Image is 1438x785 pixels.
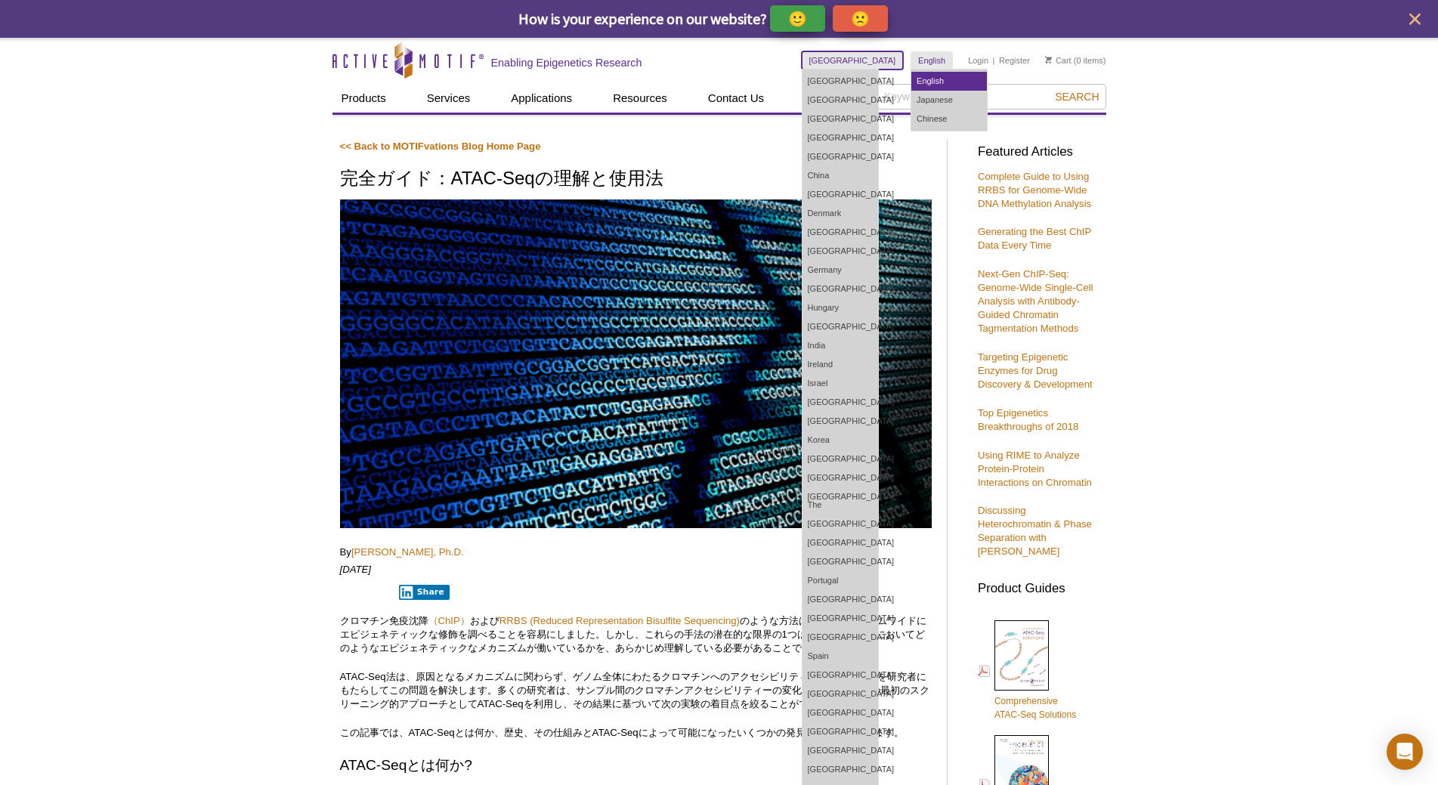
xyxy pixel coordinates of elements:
[1045,55,1072,66] a: Cart
[1055,91,1099,103] span: Search
[518,9,767,28] span: How is your experience on our website?
[802,487,878,515] a: [GEOGRAPHIC_DATA], The
[802,185,878,204] a: [GEOGRAPHIC_DATA]
[911,51,953,70] a: English
[340,168,932,190] h1: 完全ガイド：ATAC-Seqの理解と使用法
[340,726,932,740] p: この記事では、ATAC-Seqとは何か、歴史、その仕組みとATAC-Seqによって可能になったいくつかの発見について説明します。
[1045,51,1106,70] li: (0 items)
[994,696,1076,720] span: Comprehensive ATAC-Seq Solutions
[1050,90,1103,104] button: Search
[802,261,878,280] a: Germany
[802,431,878,450] a: Korea
[340,564,372,575] em: [DATE]
[802,355,878,374] a: Ireland
[340,755,932,775] h2: ATAC-Seqとは何か?
[802,374,878,393] a: Israel
[978,146,1099,159] h3: Featured Articles
[399,585,450,600] button: Share
[418,84,480,113] a: Services
[1045,56,1052,63] img: Your Cart
[802,110,878,128] a: [GEOGRAPHIC_DATA]
[994,620,1049,691] img: Comprehensive ATAC-Seq Solutions
[604,84,676,113] a: Resources
[978,171,1091,209] a: Complete Guide to Using RRBS for Genome-Wide DNA Methylation Analysis
[978,407,1078,432] a: Top Epigenetics Breakthroughs of 2018
[802,412,878,431] a: [GEOGRAPHIC_DATA]
[802,533,878,552] a: [GEOGRAPHIC_DATA]
[802,242,878,261] a: [GEOGRAPHIC_DATA]
[802,393,878,412] a: [GEOGRAPHIC_DATA]
[802,515,878,533] a: [GEOGRAPHIC_DATA]
[428,615,470,626] a: （ChIP）
[802,280,878,298] a: [GEOGRAPHIC_DATA]
[802,703,878,722] a: [GEOGRAPHIC_DATA]
[788,9,807,28] p: 🙂
[1387,734,1423,770] div: Open Intercom Messenger
[340,614,932,655] p: クロマチン免疫沈降 および のような方法は、研究者がゲノムワイドにエピジェネティックな修飾を調べることを容易にしました。しかし、これらの手法の潜在的な限界の1つは、自分の実験系においてどのような...
[351,546,464,558] a: [PERSON_NAME], Ph.D.
[802,571,878,590] a: Portugal
[978,351,1093,390] a: Targeting Epigenetic Enzymes for Drug Discovery & Development
[802,51,904,70] a: [GEOGRAPHIC_DATA]
[802,468,878,487] a: [GEOGRAPHIC_DATA]
[802,298,878,317] a: Hungary
[802,450,878,468] a: [GEOGRAPHIC_DATA]
[802,223,878,242] a: [GEOGRAPHIC_DATA]
[340,199,932,528] img: ATAC-Seq
[796,84,861,113] a: About Us
[1406,10,1424,29] button: close
[802,91,878,110] a: [GEOGRAPHIC_DATA]
[699,84,773,113] a: Contact Us
[968,55,988,66] a: Login
[851,9,870,28] p: 🙁
[911,72,987,91] a: English
[340,545,932,559] p: By
[802,666,878,685] a: [GEOGRAPHIC_DATA]
[802,685,878,703] a: [GEOGRAPHIC_DATA]
[802,204,878,223] a: Denmark
[978,226,1091,251] a: Generating the Best ChIP Data Every Time
[911,110,987,128] a: Chinese
[802,609,878,628] a: [GEOGRAPHIC_DATA]
[978,268,1093,334] a: Next-Gen ChIP-Seq: Genome-Wide Single-Cell Analysis with Antibody-Guided Chromatin Tagmentation M...
[332,84,395,113] a: Products
[802,590,878,609] a: [GEOGRAPHIC_DATA]
[993,51,995,70] li: |
[978,573,1099,595] h3: Product Guides
[978,450,1092,488] a: Using RIME to Analyze Protein-Protein Interactions on Chromatin
[802,128,878,147] a: [GEOGRAPHIC_DATA]
[911,91,987,110] a: Japanese
[340,670,932,711] p: ATAC-Seq法は、原因となるメカニズムに関わらず、ゲノム全体にわたるクロマチンへのアクセシビリティーに関する情報を研究者にもたらしてこの問題を解決します。多くの研究者は、サンプル間のクロマチ...
[978,619,1076,723] a: ComprehensiveATAC-Seq Solutions
[802,147,878,166] a: [GEOGRAPHIC_DATA]
[802,741,878,760] a: [GEOGRAPHIC_DATA]
[802,628,878,647] a: [GEOGRAPHIC_DATA]
[499,615,740,626] a: RRBS (Reduced Representation Bisulfite Sequencing)
[802,72,878,91] a: [GEOGRAPHIC_DATA]
[802,760,878,779] a: [GEOGRAPHIC_DATA]
[978,505,1092,557] a: Discussing Heterochromatin & Phase Separation with [PERSON_NAME]
[340,584,389,599] iframe: X Post Button
[802,336,878,355] a: India
[802,166,878,185] a: China
[802,647,878,666] a: Spain
[491,56,642,70] h2: Enabling Epigenetics Research
[340,141,541,152] a: << Back to MOTIFvations Blog Home Page
[802,317,878,336] a: [GEOGRAPHIC_DATA]
[802,722,878,741] a: [GEOGRAPHIC_DATA]
[502,84,581,113] a: Applications
[999,55,1030,66] a: Register
[802,552,878,571] a: [GEOGRAPHIC_DATA]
